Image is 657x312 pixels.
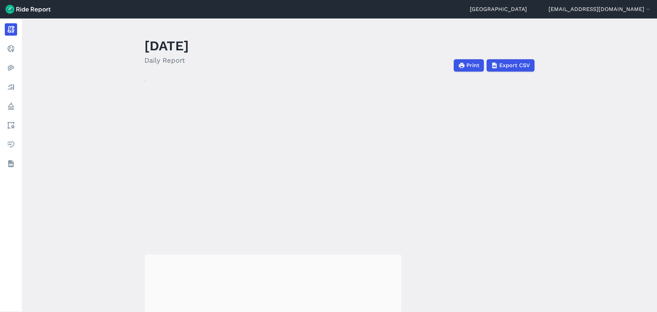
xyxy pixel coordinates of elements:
a: Health [5,138,17,151]
h2: Daily Report [144,55,189,65]
button: Print [454,59,484,72]
a: Realtime [5,42,17,55]
h1: [DATE] [144,36,189,55]
span: Export CSV [499,61,530,70]
a: Datasets [5,158,17,170]
a: [GEOGRAPHIC_DATA] [470,5,527,13]
a: Policy [5,100,17,112]
div: loading [145,254,401,312]
a: Analyze [5,81,17,93]
button: [EMAIL_ADDRESS][DOMAIN_NAME] [549,5,652,13]
img: Ride Report [5,5,51,14]
span: Print [466,61,479,70]
a: Report [5,23,17,36]
a: Areas [5,119,17,132]
a: Heatmaps [5,62,17,74]
button: Export CSV [487,59,534,72]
